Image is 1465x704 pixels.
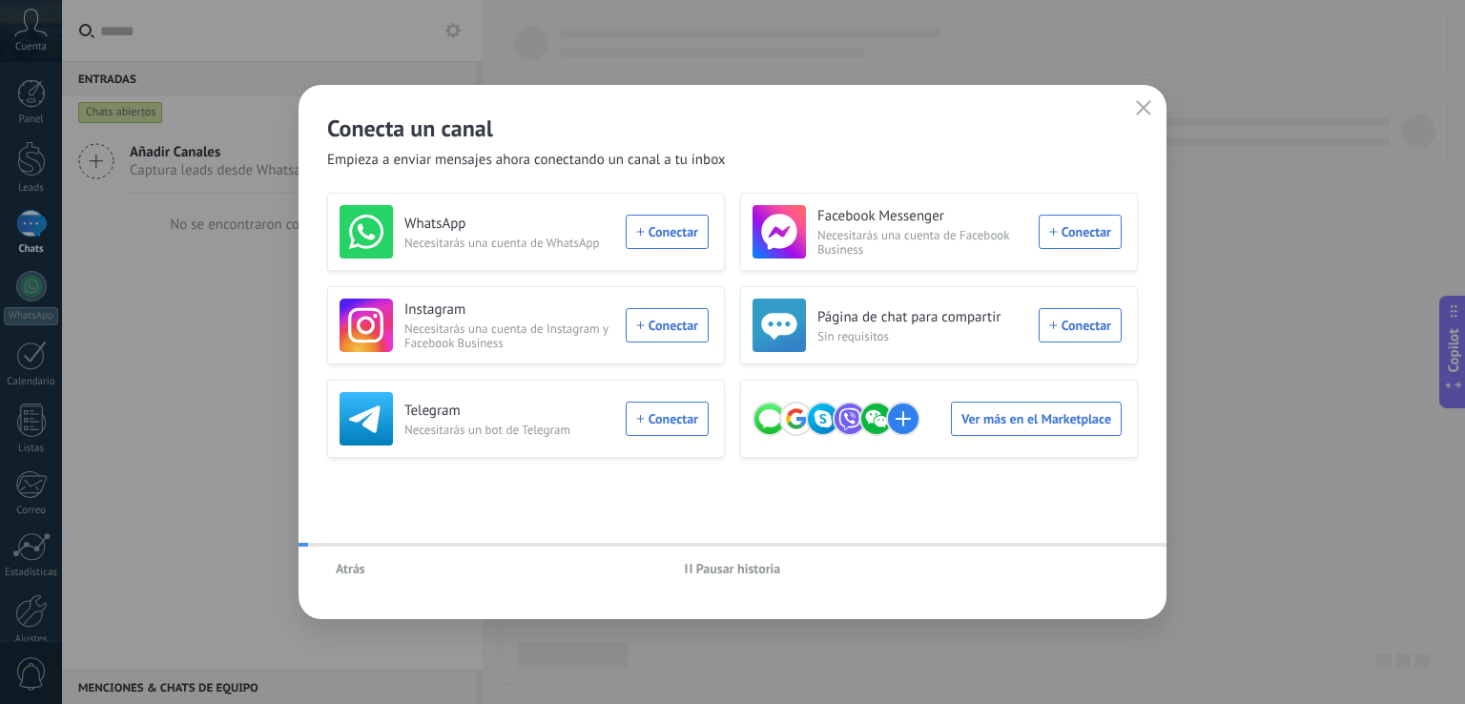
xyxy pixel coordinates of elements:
[327,114,1138,143] h2: Conecta un canal
[676,554,790,583] button: Pausar historia
[696,562,781,575] span: Pausar historia
[404,402,614,421] h3: Telegram
[404,236,614,250] span: Necesitarás una cuenta de WhatsApp
[404,423,614,437] span: Necesitarás un bot de Telegram
[817,228,1027,257] span: Necesitarás una cuenta de Facebook Business
[327,554,374,583] button: Atrás
[327,151,726,170] span: Empieza a enviar mensajes ahora conectando un canal a tu inbox
[817,308,1027,327] h3: Página de chat para compartir
[404,321,614,350] span: Necesitarás una cuenta de Instagram y Facebook Business
[817,207,1027,226] h3: Facebook Messenger
[336,562,365,575] span: Atrás
[404,300,614,320] h3: Instagram
[404,215,614,234] h3: WhatsApp
[817,329,1027,343] span: Sin requisitos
